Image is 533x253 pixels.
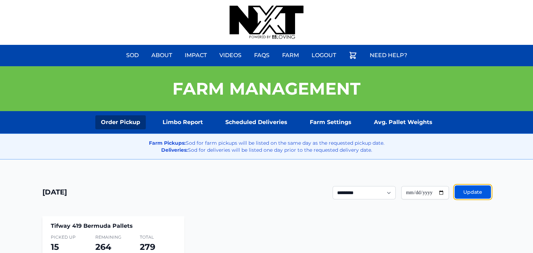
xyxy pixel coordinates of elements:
span: Picked Up [51,234,87,240]
a: Impact [180,47,211,64]
a: Scheduled Deliveries [220,115,293,129]
a: Farm [278,47,303,64]
span: Remaining [95,234,131,240]
span: Total [140,234,176,240]
a: FAQs [250,47,274,64]
a: Farm Settings [304,115,357,129]
a: Need Help? [365,47,411,64]
span: 279 [140,242,155,252]
img: nextdaysod.com Logo [230,6,303,39]
span: 15 [51,242,59,252]
a: About [147,47,176,64]
a: Logout [307,47,340,64]
h4: Tifway 419 Bermuda Pallets [51,222,176,230]
a: Sod [122,47,143,64]
span: Update [463,189,482,196]
strong: Deliveries: [161,147,188,153]
strong: Farm Pickups: [149,140,186,146]
span: 264 [95,242,111,252]
a: Avg. Pallet Weights [368,115,438,129]
h1: Farm Management [172,80,361,97]
a: Limbo Report [157,115,209,129]
a: Videos [215,47,246,64]
a: Order Pickup [95,115,146,129]
h1: [DATE] [42,187,67,197]
button: Update [455,185,491,199]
